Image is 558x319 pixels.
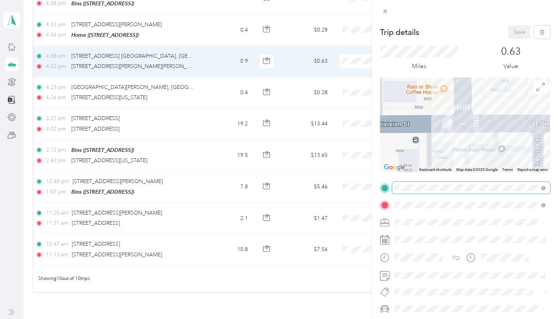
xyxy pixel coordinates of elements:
a: Terms (opens in new tab) [502,167,513,172]
p: Miles [412,62,426,71]
img: Google [382,163,407,172]
iframe: Everlance-gr Chat Button Frame [515,276,558,319]
p: 0.63 [501,46,521,58]
p: Trip details [380,27,419,38]
a: Report a map error [517,167,548,172]
span: Map data ©2025 Google [456,167,498,172]
div: TO [452,254,460,262]
a: Open this area in Google Maps (opens a new window) [382,163,407,172]
p: Value [503,62,518,71]
button: Keyboard shortcuts [419,167,452,172]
